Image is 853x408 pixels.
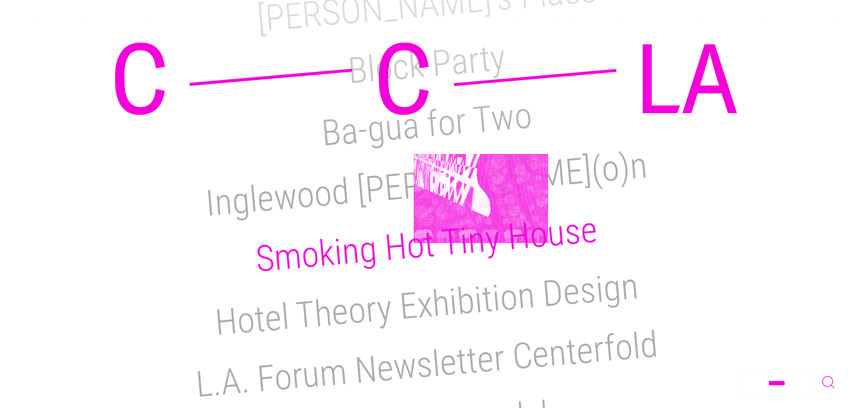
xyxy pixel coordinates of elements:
[194,323,659,406] a: L.A. Forum Newsletter Centerfold
[818,373,839,394] button: Toggle Search
[213,265,640,344] a: Hotel Theory Exhibition Design
[254,208,599,280] a: Smoking Hot Tiny House
[347,36,507,92] a: Block Party
[204,144,649,225] a: Inglewood [PERSON_NAME](o)n
[320,94,533,155] a: Ba-gua for Two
